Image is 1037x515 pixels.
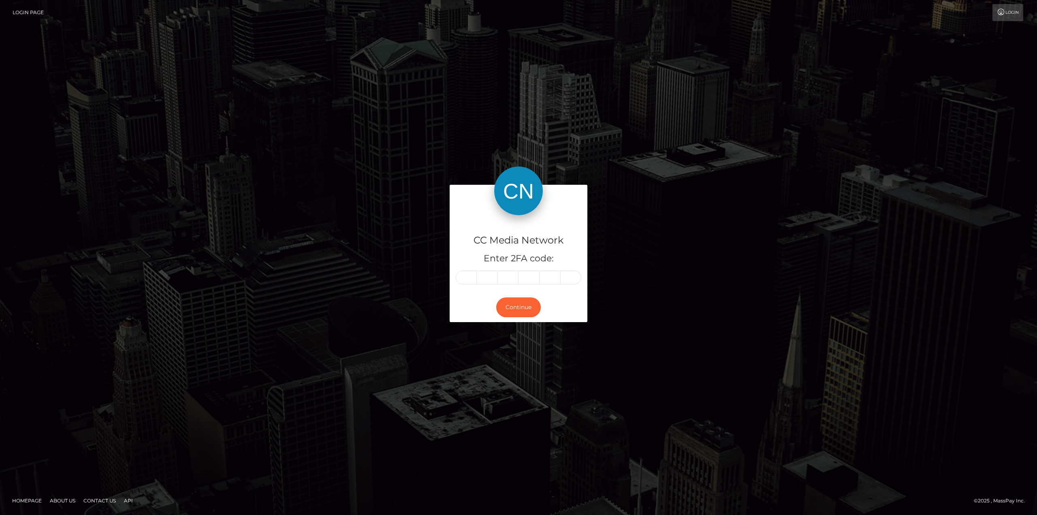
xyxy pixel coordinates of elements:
[13,4,44,21] a: Login Page
[47,494,79,507] a: About Us
[494,167,543,215] img: CC Media Network
[80,494,119,507] a: Contact Us
[456,233,581,248] h4: CC Media Network
[456,252,581,265] h5: Enter 2FA code:
[496,297,541,317] button: Continue
[121,494,136,507] a: API
[9,494,45,507] a: Homepage
[992,4,1023,21] a: Login
[974,496,1031,505] div: © 2025 , MassPay Inc.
